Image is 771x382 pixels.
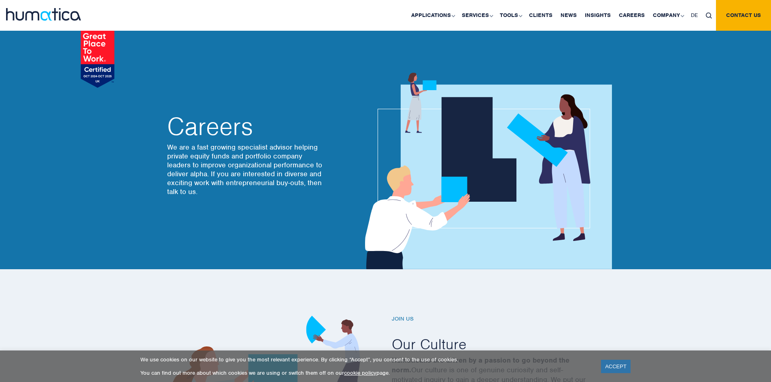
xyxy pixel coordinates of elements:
p: We are a fast growing specialist advisor helping private equity funds and portfolio company leade... [167,143,325,196]
p: We use cookies on our website to give you the most relevant experience. By clicking “Accept”, you... [140,356,591,363]
h6: Join us [392,316,610,323]
img: about_banner1 [357,73,612,269]
img: logo [6,8,81,21]
span: DE [691,12,698,19]
img: search_icon [706,13,712,19]
h2: Careers [167,114,325,139]
a: cookie policy [344,369,376,376]
a: ACCEPT [601,360,631,373]
h2: Our Culture [392,335,610,353]
p: You can find out more about which cookies we are using or switch them off on our page. [140,369,591,376]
